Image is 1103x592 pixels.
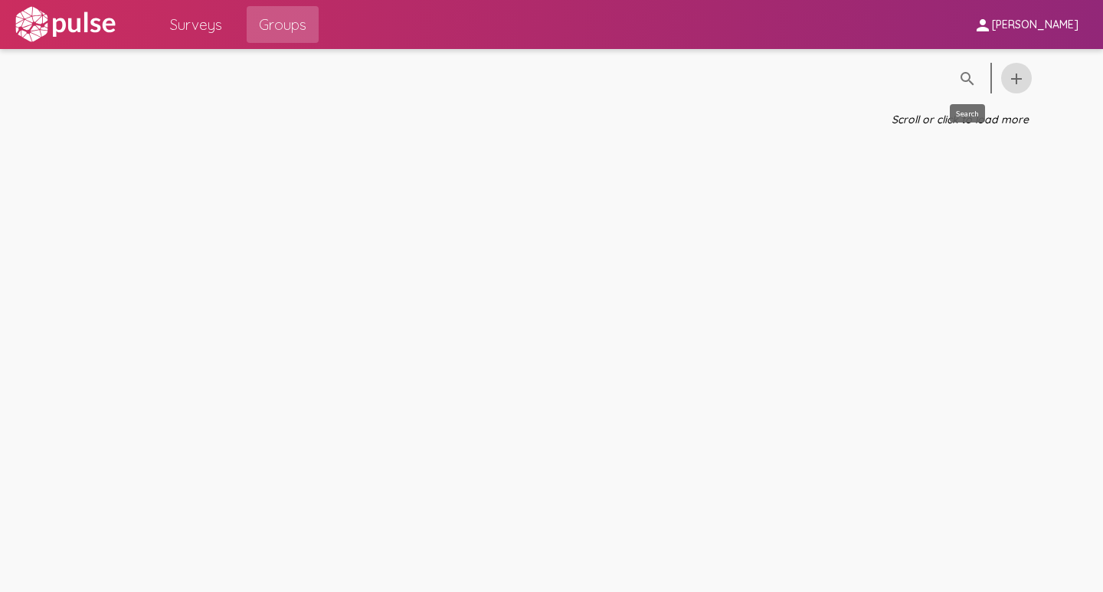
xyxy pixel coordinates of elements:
[158,6,234,43] a: Surveys
[247,6,319,43] a: Groups
[992,18,1078,32] span: [PERSON_NAME]
[958,70,977,88] mat-icon: language
[170,11,222,38] span: Surveys
[879,105,1041,133] button: Scroll or click to load more
[12,5,118,44] img: white-logo.svg
[961,10,1091,38] button: [PERSON_NAME]
[952,63,983,93] button: language
[1001,63,1032,93] button: language
[259,11,306,38] span: Groups
[974,16,992,34] mat-icon: person
[1007,70,1026,88] mat-icon: language
[892,113,1029,126] i: Scroll or click to load more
